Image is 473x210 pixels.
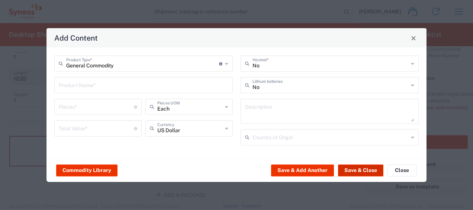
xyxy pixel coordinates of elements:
[54,32,98,43] h4: Add Content
[271,164,334,176] button: Save & Add Another
[408,33,419,43] button: Close
[338,164,383,176] button: Save & Close
[56,164,118,176] button: Commodity Library
[387,164,417,176] button: Close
